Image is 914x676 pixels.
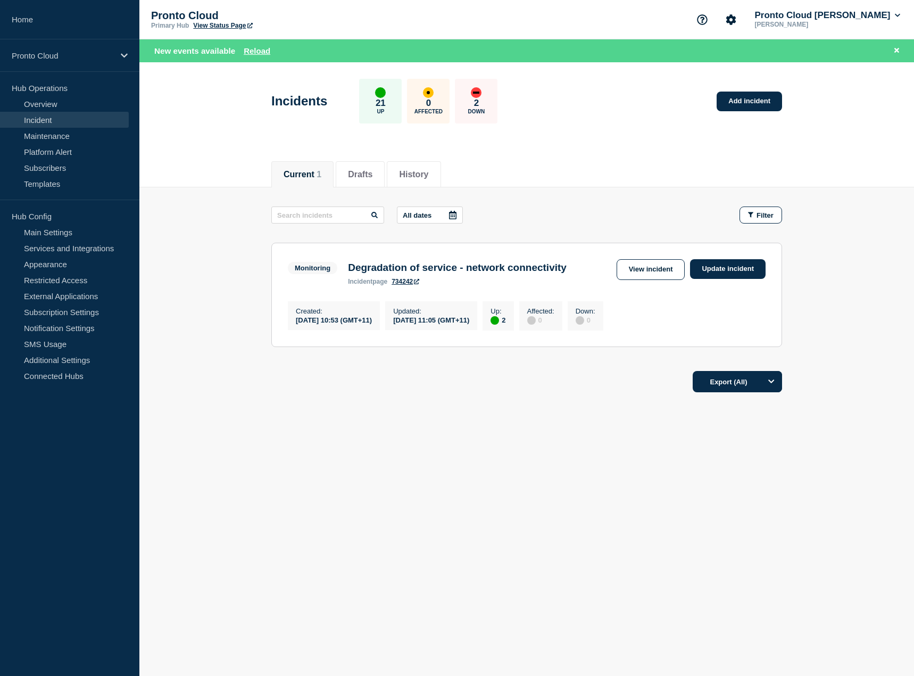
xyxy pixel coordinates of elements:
[693,371,782,392] button: Export (All)
[617,259,685,280] a: View incident
[691,9,713,31] button: Support
[491,315,505,325] div: 2
[757,211,774,219] span: Filter
[296,315,372,324] div: [DATE] 10:53 (GMT+11)
[151,22,189,29] p: Primary Hub
[393,307,469,315] p: Updated :
[154,46,235,55] span: New events available
[399,170,428,179] button: History
[761,371,782,392] button: Options
[348,278,372,285] span: incident
[527,307,554,315] p: Affected :
[720,9,742,31] button: Account settings
[576,316,584,325] div: disabled
[527,316,536,325] div: disabled
[423,87,434,98] div: affected
[296,307,372,315] p: Created :
[151,10,364,22] p: Pronto Cloud
[576,307,595,315] p: Down :
[474,98,479,109] p: 2
[12,51,114,60] p: Pronto Cloud
[271,94,327,109] h1: Incidents
[317,170,321,179] span: 1
[753,10,903,21] button: Pronto Cloud [PERSON_NAME]
[348,170,372,179] button: Drafts
[397,207,463,224] button: All dates
[753,21,863,28] p: [PERSON_NAME]
[491,307,505,315] p: Up :
[392,278,419,285] a: 734242
[393,315,469,324] div: [DATE] 11:05 (GMT+11)
[375,87,386,98] div: up
[471,87,481,98] div: down
[739,207,782,224] button: Filter
[193,22,252,29] a: View Status Page
[288,262,337,274] span: Monitoring
[244,46,270,55] button: Reload
[376,98,386,109] p: 21
[426,98,431,109] p: 0
[491,316,499,325] div: up
[468,109,485,114] p: Down
[414,109,443,114] p: Affected
[377,109,384,114] p: Up
[403,211,431,219] p: All dates
[576,315,595,325] div: 0
[717,92,782,111] a: Add incident
[527,315,554,325] div: 0
[284,170,321,179] button: Current 1
[690,259,766,279] a: Update incident
[271,207,384,224] input: Search incidents
[348,262,567,274] h3: Degradation of service - network connectivity
[348,278,387,285] p: page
